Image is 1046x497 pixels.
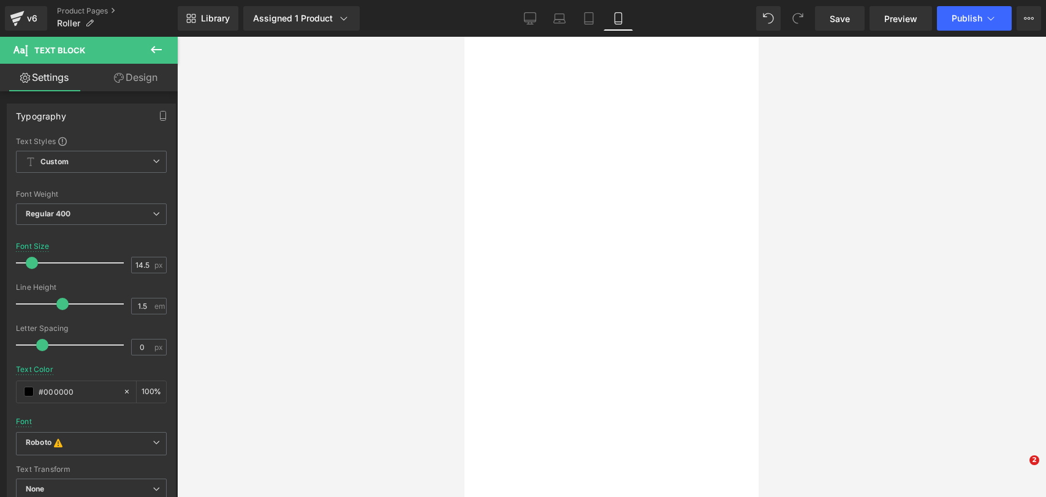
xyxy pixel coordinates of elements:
[16,190,167,199] div: Font Weight
[756,6,781,31] button: Undo
[26,209,71,218] b: Regular 400
[545,6,574,31] a: Laptop
[604,6,633,31] a: Mobile
[16,324,167,333] div: Letter Spacing
[786,6,810,31] button: Redo
[884,12,917,25] span: Preview
[39,385,117,398] input: Color
[34,45,85,55] span: Text Block
[937,6,1012,31] button: Publish
[16,283,167,292] div: Line Height
[154,261,165,269] span: px
[201,13,230,24] span: Library
[178,6,238,31] a: New Library
[26,438,51,450] i: Roboto
[5,6,47,31] a: v6
[16,365,53,374] div: Text Color
[253,12,350,25] div: Assigned 1 Product
[154,302,165,310] span: em
[16,136,167,146] div: Text Styles
[16,242,50,251] div: Font Size
[515,6,545,31] a: Desktop
[16,465,167,474] div: Text Transform
[57,18,80,28] span: Roller
[16,417,32,426] div: Font
[57,6,178,16] a: Product Pages
[1029,455,1039,465] span: 2
[26,484,45,493] b: None
[952,13,982,23] span: Publish
[16,104,66,121] div: Typography
[1017,6,1041,31] button: More
[1004,455,1034,485] iframe: Intercom live chat
[830,12,850,25] span: Save
[25,10,40,26] div: v6
[40,157,69,167] b: Custom
[574,6,604,31] a: Tablet
[870,6,932,31] a: Preview
[91,64,180,91] a: Design
[137,381,166,403] div: %
[154,343,165,351] span: px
